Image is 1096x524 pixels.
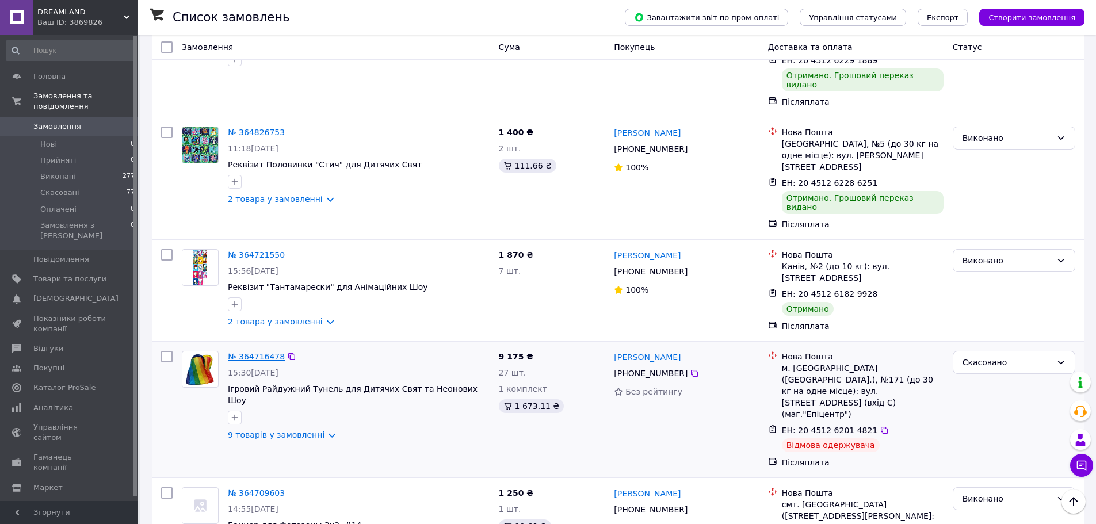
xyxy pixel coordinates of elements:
[963,492,1052,505] div: Виконано
[182,127,218,163] img: Фото товару
[182,43,233,52] span: Замовлення
[40,155,76,166] span: Прийняті
[40,171,76,182] span: Виконані
[614,351,681,363] a: [PERSON_NAME]
[800,9,906,26] button: Управління статусами
[768,43,853,52] span: Доставка та оплата
[499,250,534,259] span: 1 870 ₴
[782,191,944,214] div: Отримано. Грошовий переказ видано
[33,313,106,334] span: Показники роботи компанії
[1061,489,1086,514] button: Наверх
[782,362,944,420] div: м. [GEOGRAPHIC_DATA] ([GEOGRAPHIC_DATA].), №171 (до 30 кг на одне місце): вул. [STREET_ADDRESS] (...
[963,356,1052,369] div: Скасовано
[228,504,278,514] span: 14:55[DATE]
[33,293,119,304] span: [DEMOGRAPHIC_DATA]
[625,387,682,396] span: Без рейтингу
[782,178,878,188] span: ЕН: 20 4512 6228 6251
[182,249,219,286] a: Фото товару
[612,365,690,381] div: [PHONE_NUMBER]
[33,363,64,373] span: Покупці
[612,263,690,280] div: [PHONE_NUMBER]
[33,121,81,132] span: Замовлення
[6,40,136,61] input: Пошук
[228,282,428,292] a: Реквізит "Тантамарески" для Анімаційних Шоу
[499,159,556,173] div: 111.66 ₴
[625,163,648,172] span: 100%
[782,457,944,468] div: Післяплата
[968,12,1084,21] a: Створити замовлення
[182,127,219,163] a: Фото товару
[123,171,135,182] span: 277
[499,504,521,514] span: 1 шт.
[228,384,478,405] a: Ігровий Райдужний Тунель для Дитячих Свят та Неонових Шоу
[499,352,534,361] span: 9 175 ₴
[1070,454,1093,477] button: Чат з покупцем
[612,502,690,518] div: [PHONE_NUMBER]
[782,351,944,362] div: Нова Пошта
[131,155,135,166] span: 0
[782,438,880,452] div: Відмова одержувача
[499,266,521,276] span: 7 шт.
[228,430,324,439] a: 9 товарів у замовленні
[131,204,135,215] span: 0
[782,68,944,91] div: Отримано. Грошовий переказ видано
[131,220,135,241] span: 0
[228,368,278,377] span: 15:30[DATE]
[131,139,135,150] span: 0
[33,274,106,284] span: Товари та послуги
[782,219,944,230] div: Післяплата
[782,320,944,332] div: Післяплата
[614,43,655,52] span: Покупець
[782,261,944,284] div: Канів, №2 (до 10 кг): вул. [STREET_ADDRESS]
[927,13,959,22] span: Експорт
[614,488,681,499] a: [PERSON_NAME]
[953,43,982,52] span: Статус
[40,188,79,198] span: Скасовані
[228,144,278,153] span: 11:18[DATE]
[979,9,1084,26] button: Створити замовлення
[988,13,1075,22] span: Створити замовлення
[625,285,648,294] span: 100%
[918,9,968,26] button: Експорт
[782,138,944,173] div: [GEOGRAPHIC_DATA], №5 (до 30 кг на одне місце): вул. [PERSON_NAME][STREET_ADDRESS]
[33,483,63,493] span: Маркет
[40,220,131,241] span: Замовлення з [PERSON_NAME]
[33,422,106,443] span: Управління сайтом
[782,56,878,65] span: ЕН: 20 4512 6229 1889
[782,487,944,499] div: Нова Пошта
[499,128,534,137] span: 1 400 ₴
[228,250,285,259] a: № 364721550
[40,139,57,150] span: Нові
[499,399,564,413] div: 1 673.11 ₴
[33,452,106,473] span: Гаманець компанії
[782,289,878,299] span: ЕН: 20 4512 6182 9928
[228,352,285,361] a: № 364716478
[182,487,219,524] a: Фото товару
[228,266,278,276] span: 15:56[DATE]
[782,96,944,108] div: Післяплата
[193,250,208,285] img: Фото товару
[963,254,1052,267] div: Виконано
[782,426,878,435] span: ЕН: 20 4512 6201 4821
[228,194,323,204] a: 2 товара у замовленні
[228,317,323,326] a: 2 товара у замовленні
[625,9,788,26] button: Завантажити звіт по пром-оплаті
[185,351,216,387] img: Фото товару
[33,71,66,82] span: Головна
[499,384,547,393] span: 1 комплект
[499,43,520,52] span: Cума
[782,302,834,316] div: Отримано
[33,343,63,354] span: Відгуки
[182,351,219,388] a: Фото товару
[614,250,681,261] a: [PERSON_NAME]
[228,488,285,498] a: № 364709603
[782,127,944,138] div: Нова Пошта
[37,17,138,28] div: Ваш ID: 3869826
[33,254,89,265] span: Повідомлення
[228,160,422,169] a: Реквізит Половинки "Стич" для Дитячих Свят
[33,91,138,112] span: Замовлення та повідомлення
[40,204,77,215] span: Оплачені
